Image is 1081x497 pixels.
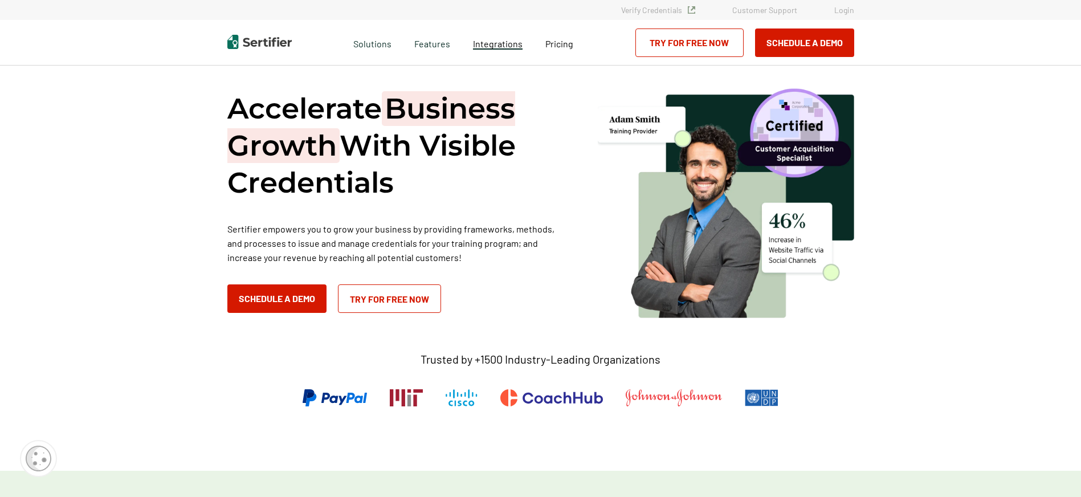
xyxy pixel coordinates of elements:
[545,38,573,49] span: Pricing
[473,35,523,50] a: Integrations
[834,5,854,15] a: Login
[500,389,603,406] img: CoachHub
[545,35,573,50] a: Pricing
[473,38,523,49] span: Integrations
[353,35,391,50] span: Solutions
[390,389,423,406] img: Massachusetts Institute of Technology
[446,389,478,406] img: Cisco
[414,35,450,50] span: Features
[745,389,778,406] img: UNDP
[227,90,569,201] h1: Accelerate With Visible Credentials
[338,284,441,313] a: Try for Free Now
[227,35,292,49] img: Sertifier | Digital Credentialing Platform
[421,352,660,366] p: Trusted by +1500 Industry-Leading Organizations
[227,284,327,313] button: Schedule a Demo
[227,222,569,264] p: Sertifier empowers you to grow your business by providing frameworks, methods, and processes to i...
[598,85,854,318] img: solutions/business growth hero
[621,5,695,15] a: Verify Credentials
[26,446,51,471] img: Cookie Popup Icon
[1024,442,1081,497] iframe: Chat Widget
[635,28,744,57] a: Try for Free Now
[688,6,695,14] img: Verified
[732,5,797,15] a: Customer Support
[626,389,721,406] img: Johnson & Johnson
[303,389,367,406] img: PayPal
[755,28,854,57] button: Schedule a Demo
